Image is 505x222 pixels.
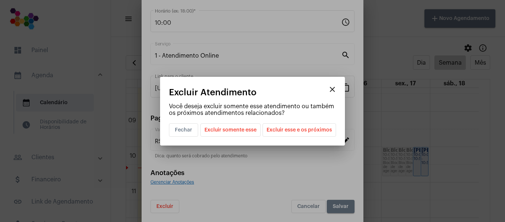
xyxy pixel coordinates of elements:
button: Fechar [169,123,198,137]
span: Excluir somente esse [204,124,257,136]
span: Excluir esse e os próximos [267,124,332,136]
p: Você deseja excluir somente esse atendimento ou também os próximos atendimentos relacionados? [169,103,336,116]
span: Fechar [175,127,192,133]
mat-icon: close [328,85,337,94]
button: Excluir esse e os próximos [262,123,336,137]
span: Excluir Atendimento [169,88,257,97]
button: Excluir somente esse [200,123,261,137]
